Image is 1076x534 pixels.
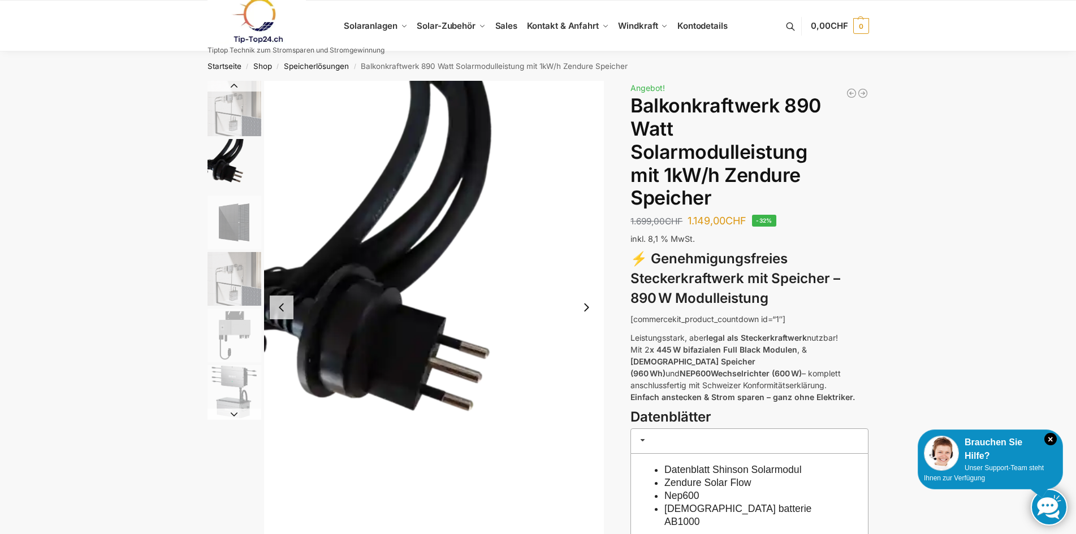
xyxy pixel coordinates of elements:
[630,216,682,227] bdi: 1.699,00
[664,477,751,488] a: Zendure Solar Flow
[706,333,807,342] strong: legal als Steckerkraftwerk
[205,250,261,307] li: 4 / 6
[630,234,695,244] span: inkl. 8,1 % MwSt.
[630,407,868,427] h3: Datenblätter
[208,409,261,420] button: Next slide
[253,62,272,71] a: Shop
[208,47,384,54] p: Tiptop Technik zum Stromsparen und Stromgewinnung
[208,196,261,249] img: Maysun
[205,137,261,194] li: 2 / 6
[490,1,522,51] a: Sales
[811,9,868,43] a: 0,00CHF 0
[208,81,261,136] img: Zendure-solar-flow-Batteriespeicher für Balkonkraftwerke
[344,20,397,31] span: Solaranlagen
[677,20,728,31] span: Kontodetails
[264,81,604,534] img: Anschlusskabel-3meter_schweizer-stecker
[630,249,868,308] h3: ⚡ Genehmigungsfreies Steckerkraftwerk mit Speicher – 890 W Modulleistung
[846,88,857,99] a: Balkonkraftwerk 890 Watt Solarmodulleistung mit 2kW/h Zendure Speicher
[618,20,658,31] span: Windkraft
[630,94,868,210] h1: Balkonkraftwerk 890 Watt Solarmodulleistung mit 1kW/h Zendure Speicher
[924,436,1057,463] div: Brauchen Sie Hilfe?
[205,363,261,420] li: 6 / 6
[349,62,361,71] span: /
[495,20,518,31] span: Sales
[811,20,848,31] span: 0,00
[924,436,959,471] img: Customer service
[630,313,868,325] p: [commercekit_product_countdown id=“1″]
[650,345,797,354] strong: x 445 W bifazialen Full Black Modulen
[241,62,253,71] span: /
[630,83,665,93] span: Angebot!
[208,139,261,193] img: Anschlusskabel-3meter_schweizer-stecker
[187,51,889,81] nav: Breadcrumb
[924,464,1044,482] span: Unser Support-Team steht Ihnen zur Verfügung
[205,194,261,250] li: 3 / 6
[725,215,746,227] span: CHF
[272,62,284,71] span: /
[665,216,682,227] span: CHF
[412,1,490,51] a: Solar-Zubehör
[208,62,241,71] a: Startseite
[574,296,598,319] button: Next slide
[680,368,802,378] strong: NEP600Wechselrichter (600 W)
[205,307,261,363] li: 5 / 6
[853,18,869,34] span: 0
[630,357,755,378] strong: [DEMOGRAPHIC_DATA] Speicher (960 Wh)
[205,81,261,137] li: 1 / 6
[673,1,732,51] a: Kontodetails
[630,332,868,403] p: Leistungsstark, aber nutzbar! Mit 2 , & und – komplett anschlussfertig mit Schweizer Konformitäts...
[270,296,293,319] button: Previous slide
[284,62,349,71] a: Speicherlösungen
[630,392,855,402] strong: Einfach anstecken & Strom sparen – ganz ohne Elektriker.
[522,1,613,51] a: Kontakt & Anfahrt
[264,81,604,534] li: 2 / 6
[417,20,476,31] span: Solar-Zubehör
[527,20,599,31] span: Kontakt & Anfahrt
[1044,433,1057,445] i: Schließen
[688,215,746,227] bdi: 1.149,00
[208,365,261,419] img: Zendure-Solaflow
[208,252,261,306] img: Zendure-solar-flow-Batteriespeicher für Balkonkraftwerke
[613,1,673,51] a: Windkraft
[208,80,261,92] button: Previous slide
[752,215,776,227] span: -32%
[857,88,868,99] a: Steckerkraftwerk mit 4 KW Speicher und 8 Solarmodulen mit 3600 Watt
[664,503,811,527] a: [DEMOGRAPHIC_DATA] batterie AB1000
[208,309,261,362] img: nep-microwechselrichter-600w
[831,20,848,31] span: CHF
[664,464,802,475] a: Datenblatt Shinson Solarmodul
[664,490,699,501] a: Nep600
